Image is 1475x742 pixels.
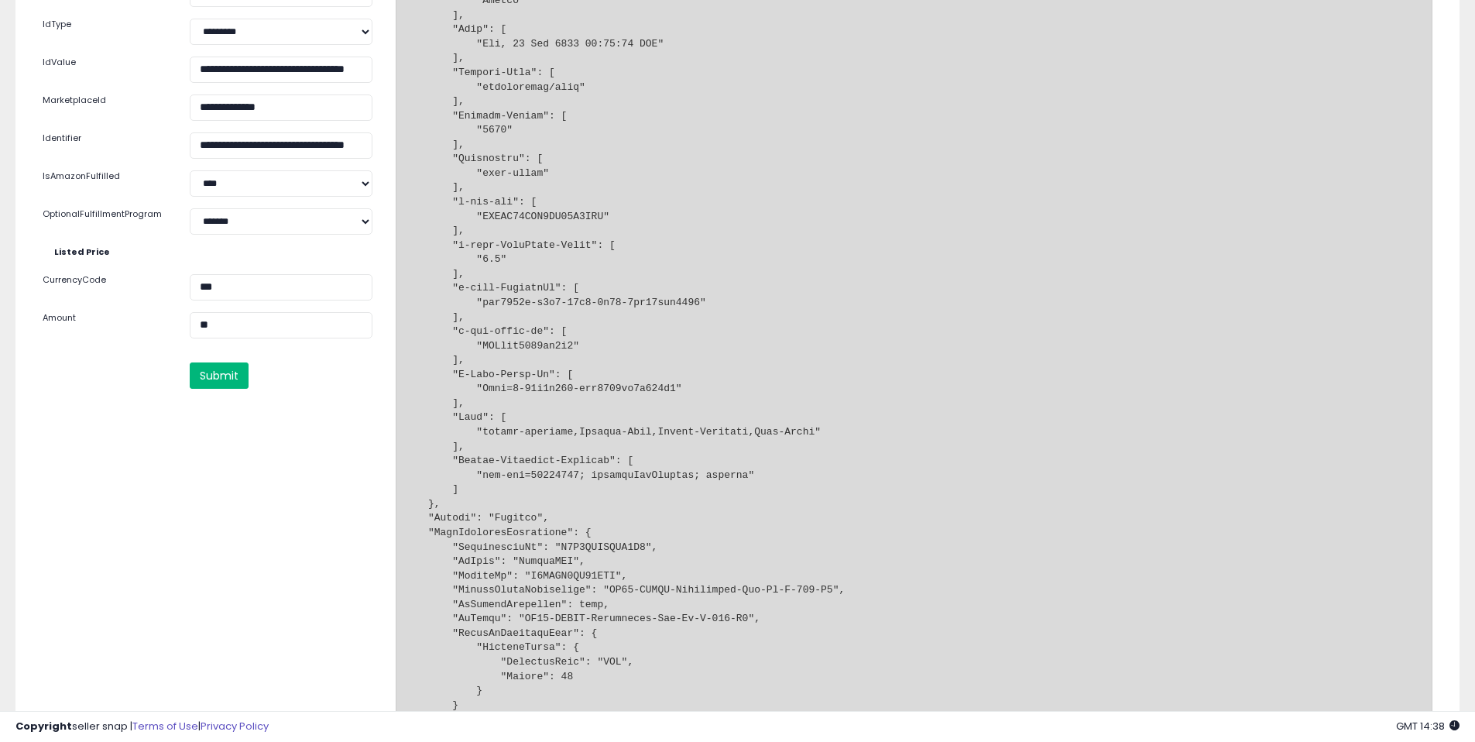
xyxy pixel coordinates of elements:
[31,170,178,183] label: IsAmazonFulfilled
[15,720,269,734] div: seller snap | |
[31,19,178,31] label: IdType
[43,246,180,259] label: Listed Price
[201,719,269,733] a: Privacy Policy
[132,719,198,733] a: Terms of Use
[31,208,178,221] label: OptionalFulfillmentProgram
[31,94,178,107] label: MarketplaceId
[31,57,178,69] label: IdValue
[31,312,178,325] label: Amount
[31,132,178,145] label: Identifier
[1396,719,1460,733] span: 2025-08-17 14:38 GMT
[31,274,178,287] label: CurrencyCode
[190,362,249,389] button: Submit
[15,719,72,733] strong: Copyright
